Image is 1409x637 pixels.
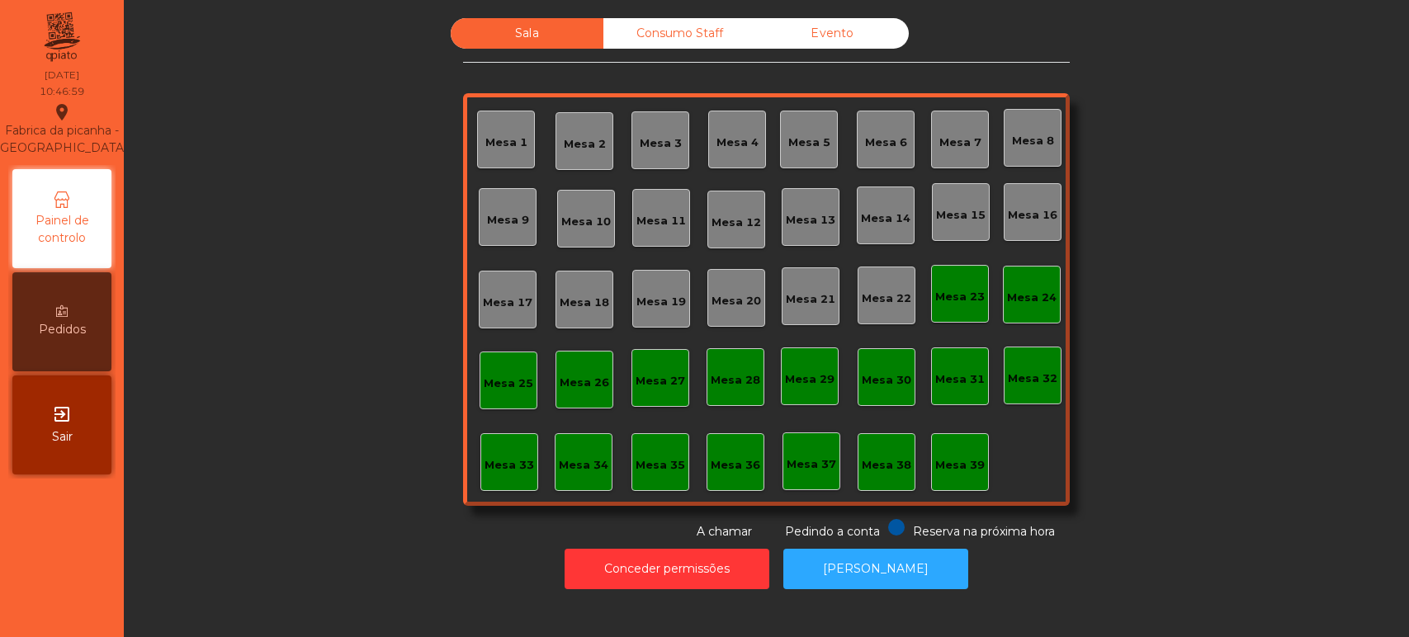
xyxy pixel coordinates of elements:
[712,215,761,231] div: Mesa 12
[716,134,759,151] div: Mesa 4
[1012,133,1054,149] div: Mesa 8
[785,371,835,388] div: Mesa 29
[785,524,880,539] span: Pedindo a conta
[788,134,830,151] div: Mesa 5
[862,457,911,474] div: Mesa 38
[561,214,611,230] div: Mesa 10
[936,207,986,224] div: Mesa 15
[697,524,752,539] span: A chamar
[636,213,686,229] div: Mesa 11
[640,135,682,152] div: Mesa 3
[786,212,835,229] div: Mesa 13
[40,84,84,99] div: 10:46:59
[487,212,529,229] div: Mesa 9
[41,8,82,66] img: qpiato
[865,134,907,151] div: Mesa 6
[861,210,910,227] div: Mesa 14
[935,457,985,474] div: Mesa 39
[913,524,1055,539] span: Reserva na próxima hora
[564,136,606,153] div: Mesa 2
[712,293,761,309] div: Mesa 20
[560,295,609,311] div: Mesa 18
[451,18,603,49] div: Sala
[862,290,911,307] div: Mesa 22
[711,372,760,389] div: Mesa 28
[783,549,968,589] button: [PERSON_NAME]
[39,321,86,338] span: Pedidos
[711,457,760,474] div: Mesa 36
[939,134,981,151] div: Mesa 7
[52,428,73,446] span: Sair
[636,457,685,474] div: Mesa 35
[52,102,72,122] i: location_on
[485,134,527,151] div: Mesa 1
[560,375,609,391] div: Mesa 26
[1008,370,1057,387] div: Mesa 32
[786,291,835,308] div: Mesa 21
[565,549,769,589] button: Conceder permissões
[1007,290,1057,306] div: Mesa 24
[636,294,686,310] div: Mesa 19
[45,68,79,83] div: [DATE]
[935,371,985,388] div: Mesa 31
[636,373,685,389] div: Mesa 27
[559,457,608,474] div: Mesa 34
[1008,207,1057,224] div: Mesa 16
[787,456,836,473] div: Mesa 37
[52,404,72,424] i: exit_to_app
[17,212,107,247] span: Painel de controlo
[485,457,534,474] div: Mesa 33
[483,295,532,311] div: Mesa 17
[603,18,756,49] div: Consumo Staff
[935,289,985,305] div: Mesa 23
[862,372,911,389] div: Mesa 30
[756,18,909,49] div: Evento
[484,375,533,392] div: Mesa 25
